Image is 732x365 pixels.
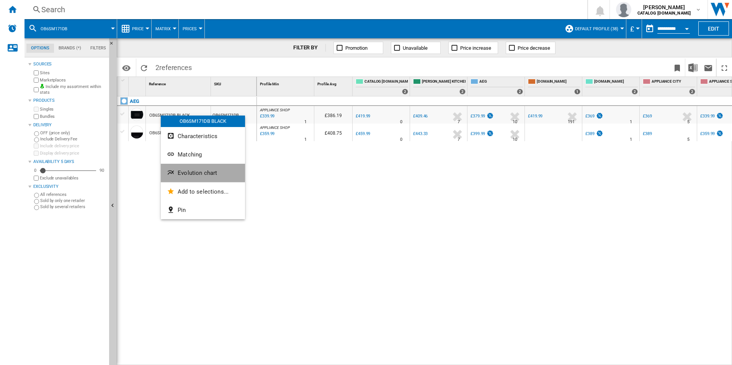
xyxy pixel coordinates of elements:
[161,116,245,127] div: OB6SM171DB BLACK
[161,145,245,164] button: Matching
[161,182,245,201] button: Add to selections...
[178,151,202,158] span: Matching
[178,207,186,213] span: Pin
[178,188,229,195] span: Add to selections...
[161,201,245,219] button: Pin...
[161,127,245,145] button: Characteristics
[161,164,245,182] button: Evolution chart
[178,133,217,140] span: Characteristics
[178,169,217,176] span: Evolution chart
